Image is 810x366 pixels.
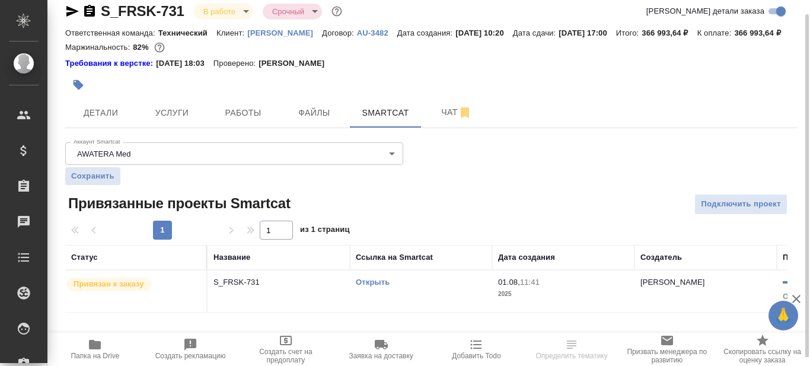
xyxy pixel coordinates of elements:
p: Привязан к заказу [74,278,144,290]
button: Заявка на доставку [333,333,429,366]
button: Скопировать ссылку [82,4,97,18]
div: AWATERA Med [65,142,403,165]
p: 11:41 [520,278,540,287]
div: Название [213,252,250,263]
button: В работе [200,7,239,17]
button: Создать рекламацию [143,333,238,366]
p: Ответственная команда: [65,28,158,37]
div: В работе [194,4,253,20]
span: Создать счет на предоплату [245,348,327,364]
div: Дата создания [498,252,555,263]
span: Услуги [143,106,200,120]
span: Заявка на доставку [349,352,413,360]
div: Ссылка на Smartcat [356,252,433,263]
p: [DATE] 17:00 [559,28,616,37]
p: 2025 [498,288,629,300]
p: К оплате: [697,28,735,37]
a: AU-3482 [357,27,397,37]
p: 01.08, [498,278,520,287]
span: Определить тематику [535,352,607,360]
p: Технический [158,28,216,37]
span: [PERSON_NAME] детали заказа [646,5,764,17]
button: AWATERA Med [74,149,135,159]
p: Договор: [322,28,357,37]
p: [DATE] 10:20 [455,28,513,37]
a: S_FRSK-731 [101,3,184,19]
svg: Отписаться [458,106,472,120]
span: Детали [72,106,129,120]
p: AU-3482 [357,28,397,37]
span: Подключить проект [701,198,781,211]
span: Призвать менеджера по развитию [627,348,708,364]
span: Smartcat [357,106,414,120]
p: Клиент: [216,28,247,37]
button: Подключить проект [694,194,787,215]
span: Привязанные проекты Smartcat [65,194,291,213]
button: Доп статусы указывают на важность/срочность заказа [329,4,345,19]
a: Требования к верстке: [65,58,156,69]
span: Добавить Todo [452,352,500,360]
p: [PERSON_NAME] [247,28,322,37]
p: [DATE] 18:03 [156,58,213,69]
button: Скопировать ссылку для ЯМессенджера [65,4,79,18]
div: Создатель [640,252,682,263]
div: Нажми, чтобы открыть папку с инструкцией [65,58,156,69]
p: 366 993,64 ₽ [734,28,789,37]
p: 366 993,64 ₽ [642,28,697,37]
a: Открыть [356,278,390,287]
button: Сохранить [65,167,120,185]
button: Скопировать ссылку на оценку заказа [715,333,810,366]
p: [PERSON_NAME] [640,278,705,287]
div: Статус [71,252,98,263]
span: Работы [215,106,272,120]
span: Сохранить [71,170,114,182]
button: Добавить Todo [429,333,524,366]
button: Папка на Drive [47,333,143,366]
button: Создать счет на предоплату [238,333,334,366]
span: 🙏 [773,303,793,328]
span: Скопировать ссылку на оценку заказа [722,348,803,364]
div: В работе [263,4,322,20]
button: Призвать менеджера по развитию [620,333,715,366]
span: Создать рекламацию [155,352,226,360]
span: Файлы [286,106,343,120]
button: 54130.10 RUB; [152,40,167,55]
p: Итого: [616,28,642,37]
button: 🙏 [768,301,798,330]
button: Срочный [269,7,308,17]
p: S_FRSK-731 [213,276,344,288]
a: [PERSON_NAME] [247,27,322,37]
span: Папка на Drive [71,352,119,360]
p: 82% [133,43,151,52]
span: из 1 страниц [300,222,350,240]
p: [PERSON_NAME] [259,58,333,69]
span: Чат [428,105,485,120]
p: Дата создания: [397,28,455,37]
p: Маржинальность: [65,43,133,52]
p: Дата сдачи: [513,28,559,37]
p: Проверено: [213,58,259,69]
button: Добавить тэг [65,72,91,98]
button: Определить тематику [524,333,620,366]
